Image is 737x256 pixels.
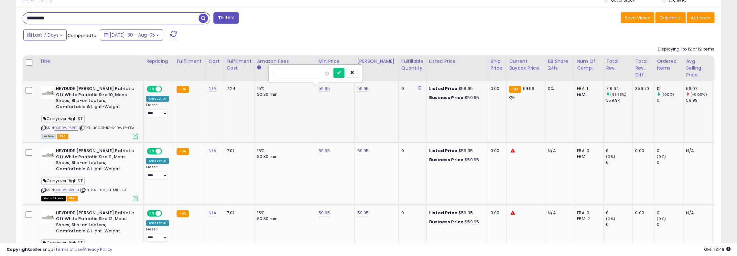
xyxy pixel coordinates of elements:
[577,154,598,160] div: FBM: 1
[657,86,683,92] div: 12
[146,220,169,226] div: Amazon AI
[209,58,221,65] div: Cost
[40,58,141,65] div: Title
[227,210,249,216] div: 7.01
[659,15,680,21] span: Columns
[658,46,714,52] div: Displaying 1 to 12 of 12 items
[548,210,569,216] div: N/A
[161,211,171,216] span: OFF
[577,148,598,154] div: FBA: 0
[177,58,203,65] div: Fulfillment
[509,58,542,72] div: Current Buybox Price
[657,222,683,228] div: 0
[401,210,421,216] div: 0
[577,92,598,97] div: FBM: 1
[401,148,421,154] div: 0
[257,86,311,92] div: 15%
[577,216,598,222] div: FBM: 2
[704,246,731,252] span: 2025-08-13 13:48 GMT
[110,32,155,38] span: [DATE]-30 - Aug-05
[6,247,112,253] div: seller snap | |
[686,148,707,154] div: N/A
[657,97,683,103] div: 6
[209,148,216,154] a: N/A
[41,148,138,200] div: ASIN:
[635,210,649,216] div: 0.00
[146,165,169,180] div: Preset:
[80,187,126,193] span: | SKU: 40001-1K1-M11-FBA
[577,58,601,72] div: Num of Comp.
[213,12,239,24] button: Filters
[577,86,598,92] div: FBA: 1
[79,125,135,130] span: | SKU: 40001-1K1-M10W12-FBA
[23,29,67,40] button: Last 7 Days
[491,210,501,216] div: 0.00
[429,148,483,154] div: $59.95
[429,85,459,92] b: Listed Price:
[548,58,571,72] div: BB Share 24h.
[257,58,313,65] div: Amazon Fees
[655,12,686,23] button: Columns
[177,210,189,217] small: FBA
[55,187,79,193] a: B0B9WMRSLJ
[606,222,632,228] div: 0
[257,65,261,71] small: Amazon Fees.
[606,210,632,216] div: 0
[491,58,504,72] div: Ship Price
[509,86,521,93] small: FBA
[657,58,680,72] div: Ordered Items
[6,246,30,252] strong: Copyright
[429,210,459,216] b: Listed Price:
[357,58,396,65] div: [PERSON_NAME]
[257,92,311,97] div: $0.30 min
[41,134,56,139] span: All listings currently available for purchase on Amazon
[357,148,369,154] a: 59.95
[635,148,649,154] div: 0.00
[429,210,483,216] div: $59.95
[67,196,78,201] span: FBA
[429,58,485,65] div: Listed Price
[41,177,85,184] span: Carryover High ST
[33,32,59,38] span: Last 7 Days
[523,85,534,92] span: 59.99
[687,12,714,23] button: Actions
[257,148,311,154] div: 15%
[41,210,54,223] img: 31EraEwDP4L._SL40_.jpg
[661,92,674,97] small: (100%)
[177,86,189,93] small: FBA
[429,148,459,154] b: Listed Price:
[161,86,171,92] span: OFF
[227,86,249,92] div: 7.24
[686,58,710,78] div: Avg Selling Price
[429,219,465,225] b: Business Price:
[227,148,249,154] div: 7.01
[41,86,54,99] img: 31EraEwDP4L._SL40_.jpg
[606,160,632,165] div: 0
[84,246,112,252] a: Privacy Policy
[606,86,632,92] div: 719.64
[41,196,66,201] span: All listings that are currently out of stock and unavailable for purchase on Amazon
[657,210,683,216] div: 0
[55,125,78,131] a: B0B9WP5RPB
[429,95,465,101] b: Business Price:
[686,86,712,92] div: 59.97
[606,58,630,72] div: Total Rev.
[68,32,97,39] span: Compared to:
[319,210,330,216] a: 59.95
[146,96,169,102] div: Amazon AI
[491,86,501,92] div: 0.00
[319,85,330,92] a: 59.95
[657,160,683,165] div: 0
[147,211,156,216] span: ON
[401,86,421,92] div: 0
[357,85,369,92] a: 59.95
[606,154,615,159] small: (0%)
[146,227,169,242] div: Preset:
[635,86,649,92] div: 359.70
[577,210,598,216] div: FBA: 0
[209,85,216,92] a: N/A
[319,148,330,154] a: 59.95
[56,148,135,173] b: HEYDUDE [PERSON_NAME] Patriotic Off White Patriotic Size 11, Mens Shoes, Slip-on Loafers, Comfort...
[257,216,311,222] div: $0.30 min
[257,154,311,160] div: $0.30 min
